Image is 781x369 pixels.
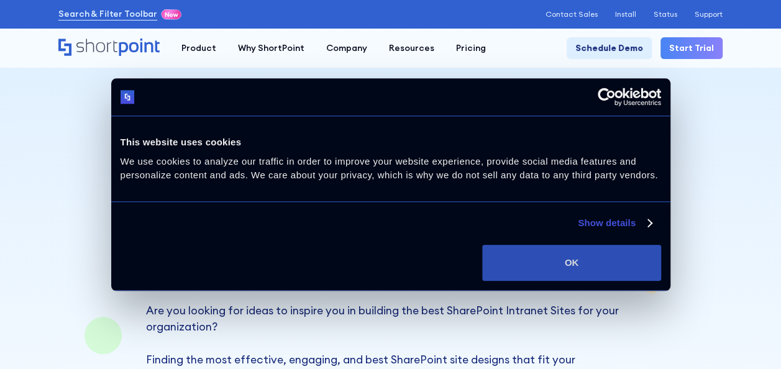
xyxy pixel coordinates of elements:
span: We use cookies to analyze our traffic in order to improve your website experience, provide social... [121,156,658,181]
div: Pricing [456,42,486,55]
a: Install [615,10,636,19]
a: Company [316,37,378,59]
a: Search & Filter Toolbar [58,7,157,20]
img: logo [121,90,135,104]
div: This website uses cookies [121,135,661,150]
a: Resources [378,37,445,59]
a: Show details [578,216,651,230]
div: Resources [389,42,434,55]
button: OK [482,245,660,281]
a: Home [58,39,160,57]
a: Product [171,37,227,59]
a: Why ShortPoint [227,37,316,59]
a: Pricing [445,37,497,59]
div: Company [326,42,367,55]
a: Support [695,10,723,19]
a: Start Trial [660,37,723,59]
a: Status [654,10,677,19]
div: Product [181,42,216,55]
a: Usercentrics Cookiebot - opens in a new window [552,88,661,106]
div: Why ShortPoint [238,42,304,55]
a: Contact Sales [546,10,598,19]
a: Schedule Demo [567,37,652,59]
iframe: Chat Widget [719,309,781,369]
